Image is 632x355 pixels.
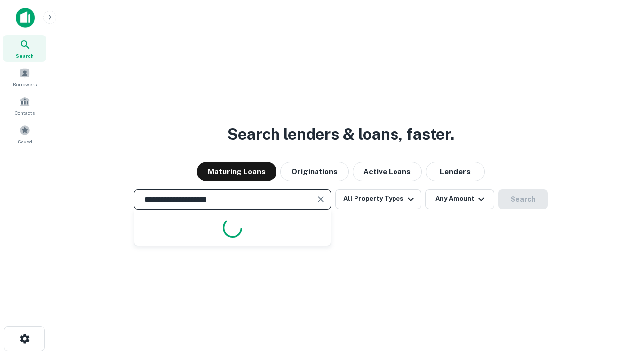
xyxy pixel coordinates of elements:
[3,35,46,62] a: Search
[227,122,454,146] h3: Search lenders & loans, faster.
[425,189,494,209] button: Any Amount
[197,162,276,181] button: Maturing Loans
[426,162,485,181] button: Lenders
[3,92,46,119] a: Contacts
[314,192,328,206] button: Clear
[583,276,632,323] iframe: Chat Widget
[353,162,422,181] button: Active Loans
[335,189,421,209] button: All Property Types
[280,162,349,181] button: Originations
[18,138,32,145] span: Saved
[13,80,37,88] span: Borrowers
[16,8,35,28] img: capitalize-icon.png
[16,52,34,60] span: Search
[3,121,46,147] a: Saved
[15,109,35,117] span: Contacts
[3,64,46,90] a: Borrowers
